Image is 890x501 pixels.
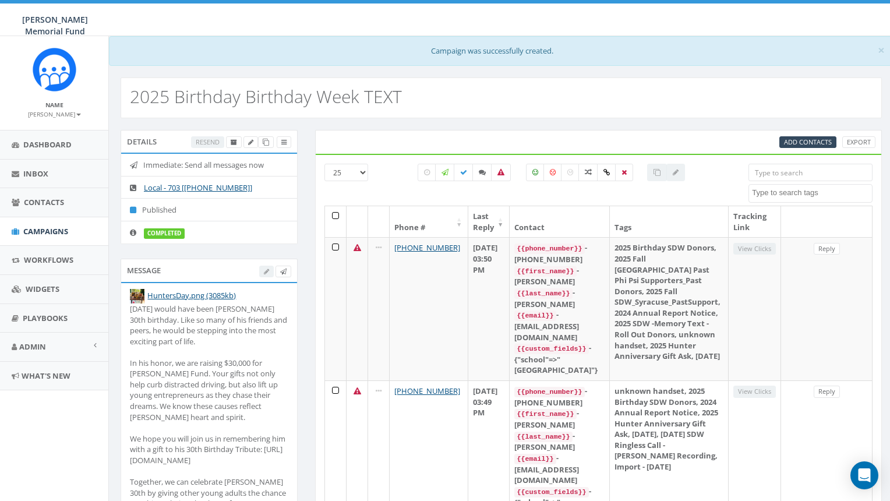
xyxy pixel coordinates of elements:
span: CSV files only [784,137,832,146]
label: Sending [435,164,455,181]
th: Last Reply: activate to sort column ascending [468,206,510,237]
label: completed [144,228,185,239]
a: HuntersDay.png (3085kb) [147,290,236,301]
span: View Campaign Delivery Statistics [281,137,287,146]
a: Add Contacts [779,136,836,149]
img: Rally_Corp_Icon.png [33,48,76,91]
code: {{first_name}} [514,266,576,277]
a: [PHONE_NUMBER] [394,242,460,253]
code: {{custom_fields}} [514,344,588,354]
li: Immediate: Send all messages now [121,154,297,177]
a: Export [842,136,875,149]
span: Campaigns [23,226,68,237]
code: {{last_name}} [514,432,572,442]
a: Reply [814,243,840,255]
td: 2025 Birthday SDW Donors, 2025 Fall [GEOGRAPHIC_DATA] Past Phi Psi Supporters_Past Donors, 2025 F... [610,237,729,380]
input: Type to search [748,164,873,181]
div: - [PERSON_NAME] [514,431,605,453]
div: - [PERSON_NAME] [514,408,605,430]
code: {{custom_fields}} [514,487,588,498]
span: Add Contacts [784,137,832,146]
span: Dashboard [23,139,72,150]
i: Immediate: Send all messages now [130,161,143,169]
span: Playbooks [23,313,68,323]
label: Mixed [578,164,598,181]
button: Close [878,44,885,57]
small: Name [45,101,63,109]
th: Phone #: activate to sort column ascending [390,206,468,237]
li: Published [121,198,297,221]
a: [PERSON_NAME] [28,108,81,119]
th: Tracking Link [729,206,781,237]
code: {{phone_number}} [514,244,584,254]
label: Replied [472,164,492,181]
span: × [878,42,885,58]
a: Local - 703 [[PHONE_NUMBER]] [144,182,252,193]
a: [PHONE_NUMBER] [394,386,460,396]
div: - [PHONE_NUMBER] [514,242,605,264]
div: Details [121,130,298,153]
span: Widgets [26,284,59,294]
label: Neutral [561,164,580,181]
span: Archive Campaign [231,137,237,146]
code: {{last_name}} [514,288,572,299]
div: Message [121,259,298,282]
label: Pending [418,164,436,181]
span: Send Test Message [280,267,287,276]
span: What's New [22,371,70,381]
div: - [PERSON_NAME] [514,287,605,309]
label: Removed [615,164,633,181]
div: Open Intercom Messenger [850,461,878,489]
code: {{email}} [514,454,556,464]
span: Inbox [23,168,48,179]
i: Published [130,206,142,214]
label: Delivered [454,164,474,181]
a: Reply [814,386,840,398]
label: Link Clicked [597,164,616,181]
div: - {"school"=>"[GEOGRAPHIC_DATA]"} [514,343,605,376]
span: Edit Campaign Title [248,137,253,146]
div: - [EMAIL_ADDRESS][DOMAIN_NAME] [514,453,605,486]
div: - [PHONE_NUMBER] [514,386,605,408]
label: Bounced [491,164,511,181]
span: Admin [19,341,46,352]
span: [PERSON_NAME] Memorial Fund [22,14,88,37]
small: [PERSON_NAME] [28,110,81,118]
span: Workflows [24,255,73,265]
th: Tags [610,206,729,237]
span: Clone Campaign [263,137,269,146]
div: - [EMAIL_ADDRESS][DOMAIN_NAME] [514,309,605,343]
code: {{phone_number}} [514,387,584,397]
textarea: Search [752,188,872,198]
span: Contacts [24,197,64,207]
h2: 2025 Birthday Birthday Week TEXT [130,87,402,106]
code: {{first_name}} [514,409,576,419]
th: Contact [510,206,610,237]
code: {{email}} [514,311,556,321]
label: Negative [543,164,562,181]
div: - [PERSON_NAME] [514,265,605,287]
td: [DATE] 03:50 PM [468,237,510,380]
label: Positive [526,164,545,181]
